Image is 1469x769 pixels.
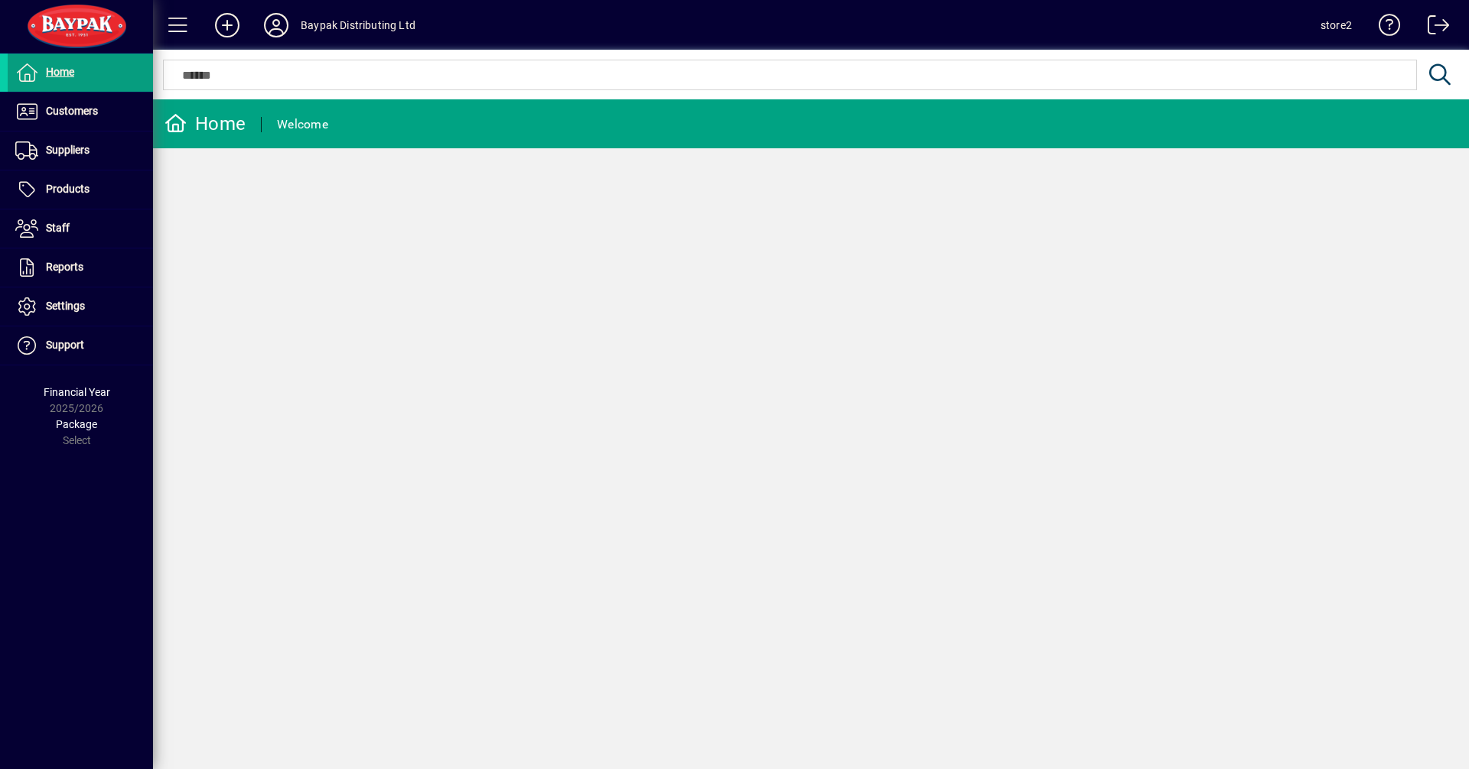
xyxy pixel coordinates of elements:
[164,112,246,136] div: Home
[46,144,90,156] span: Suppliers
[46,300,85,312] span: Settings
[8,326,153,365] a: Support
[203,11,252,39] button: Add
[56,418,97,430] span: Package
[46,183,90,195] span: Products
[1416,3,1450,53] a: Logout
[46,222,70,234] span: Staff
[8,248,153,287] a: Reports
[8,170,153,209] a: Products
[301,13,415,37] div: Baypak Distributing Ltd
[46,66,74,78] span: Home
[8,209,153,248] a: Staff
[8,92,153,131] a: Customers
[44,386,110,398] span: Financial Year
[8,131,153,170] a: Suppliers
[8,287,153,326] a: Settings
[46,339,84,351] span: Support
[1321,13,1352,37] div: store2
[46,261,83,273] span: Reports
[1367,3,1401,53] a: Knowledge Base
[252,11,301,39] button: Profile
[46,105,98,117] span: Customers
[277,112,328,137] div: Welcome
